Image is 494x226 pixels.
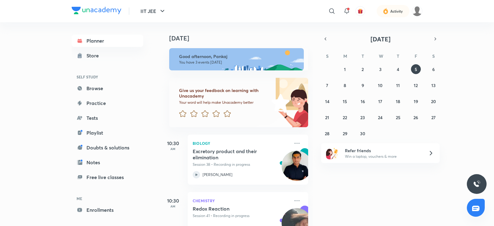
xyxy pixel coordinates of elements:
a: Planner [72,35,143,47]
abbr: September 11, 2025 [396,82,400,88]
button: September 28, 2025 [322,128,332,138]
h5: Excretory product and their elimination [193,148,270,161]
p: Your word will help make Unacademy better [179,100,269,105]
abbr: September 29, 2025 [343,131,347,136]
button: September 3, 2025 [375,64,385,74]
button: September 17, 2025 [375,96,385,106]
abbr: Wednesday [379,53,383,59]
abbr: September 15, 2025 [343,98,347,104]
a: Company Logo [72,7,121,16]
img: feedback_image [250,78,308,127]
abbr: Saturday [432,53,435,59]
button: September 16, 2025 [358,96,368,106]
abbr: September 17, 2025 [378,98,382,104]
abbr: September 21, 2025 [325,115,329,120]
abbr: September 26, 2025 [413,115,418,120]
abbr: September 10, 2025 [378,82,383,88]
abbr: September 1, 2025 [344,66,346,72]
abbr: September 14, 2025 [325,98,329,104]
button: IIT JEE [137,5,170,17]
abbr: September 2, 2025 [362,66,364,72]
abbr: September 13, 2025 [431,82,436,88]
button: September 20, 2025 [429,96,438,106]
button: September 27, 2025 [429,112,438,122]
abbr: September 7, 2025 [326,82,328,88]
a: Free live classes [72,171,143,183]
h6: Good afternoon, Pankaj [179,54,298,59]
button: September 1, 2025 [340,64,350,74]
h4: [DATE] [169,35,314,42]
abbr: September 24, 2025 [378,115,383,120]
abbr: September 30, 2025 [360,131,365,136]
div: Store [86,52,103,59]
button: September 22, 2025 [340,112,350,122]
button: September 12, 2025 [411,80,421,90]
a: Tests [72,112,143,124]
p: Chemistry [193,197,290,204]
button: September 5, 2025 [411,64,421,74]
abbr: September 4, 2025 [397,66,399,72]
a: Store [72,49,143,62]
abbr: September 18, 2025 [396,98,400,104]
button: September 9, 2025 [358,80,368,90]
abbr: September 9, 2025 [362,82,364,88]
abbr: September 23, 2025 [360,115,365,120]
p: You have 3 events [DATE] [179,60,298,65]
abbr: September 22, 2025 [343,115,347,120]
button: September 4, 2025 [393,64,403,74]
button: [DATE] [330,35,431,43]
button: September 15, 2025 [340,96,350,106]
button: September 7, 2025 [322,80,332,90]
a: Enrollments [72,204,143,216]
abbr: September 8, 2025 [344,82,346,88]
img: ttu [473,180,480,188]
img: avatar [358,8,363,14]
button: September 24, 2025 [375,112,385,122]
h6: Give us your feedback on learning with Unacademy [179,88,269,99]
img: activity [383,7,388,15]
h5: Redox Reaction [193,206,270,212]
button: September 2, 2025 [358,64,368,74]
button: September 8, 2025 [340,80,350,90]
abbr: September 19, 2025 [414,98,418,104]
a: Practice [72,97,143,109]
h5: 10:30 [161,197,185,204]
button: September 10, 2025 [375,80,385,90]
img: Company Logo [72,7,121,14]
p: Win a laptop, vouchers & more [345,154,421,159]
img: referral [326,147,338,159]
button: September 14, 2025 [322,96,332,106]
button: September 29, 2025 [340,128,350,138]
span: [DATE] [371,35,391,43]
abbr: September 5, 2025 [415,66,417,72]
abbr: September 12, 2025 [414,82,418,88]
abbr: Friday [415,53,417,59]
abbr: September 20, 2025 [431,98,436,104]
abbr: September 28, 2025 [325,131,329,136]
p: Biology [193,140,290,147]
h5: 10:30 [161,140,185,147]
button: September 19, 2025 [411,96,421,106]
a: Notes [72,156,143,169]
button: September 25, 2025 [393,112,403,122]
p: Session 41 • Recording in progress [193,213,290,219]
a: Doubts & solutions [72,141,143,154]
abbr: September 3, 2025 [379,66,382,72]
abbr: September 25, 2025 [396,115,400,120]
button: September 23, 2025 [358,112,368,122]
abbr: Monday [343,53,347,59]
a: Browse [72,82,143,94]
abbr: Sunday [326,53,329,59]
h6: Refer friends [345,147,421,154]
p: AM [161,204,185,208]
button: September 11, 2025 [393,80,403,90]
img: Pankaj Saproo [412,6,422,16]
p: [PERSON_NAME] [203,172,232,178]
abbr: September 6, 2025 [432,66,435,72]
button: September 18, 2025 [393,96,403,106]
p: Session 38 • Recording in progress [193,162,290,167]
h6: ME [72,193,143,204]
button: avatar [355,6,365,16]
h6: SELF STUDY [72,72,143,82]
button: September 6, 2025 [429,64,438,74]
